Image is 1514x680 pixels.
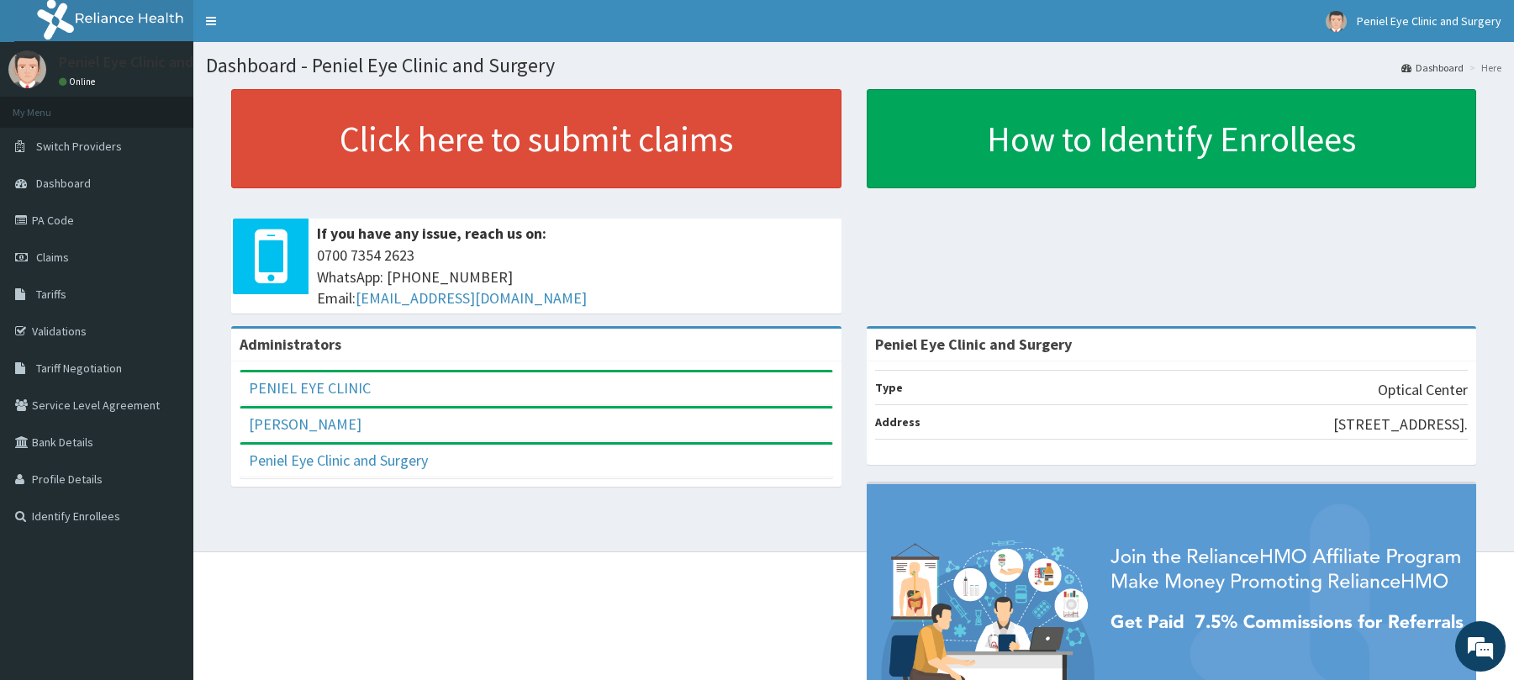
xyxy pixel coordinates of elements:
p: Optical Center [1378,379,1468,401]
a: How to Identify Enrollees [867,89,1477,188]
a: [PERSON_NAME] [249,414,361,434]
span: Switch Providers [36,139,122,154]
span: Tariffs [36,287,66,302]
span: Dashboard [36,176,91,191]
a: Click here to submit claims [231,89,841,188]
span: 0700 7354 2623 WhatsApp: [PHONE_NUMBER] Email: [317,245,833,309]
strong: Peniel Eye Clinic and Surgery [875,335,1072,354]
b: Type [875,380,903,395]
b: Administrators [240,335,341,354]
img: User Image [1326,11,1347,32]
h1: Dashboard - Peniel Eye Clinic and Surgery [206,55,1501,76]
li: Here [1465,61,1501,75]
span: Claims [36,250,69,265]
a: Dashboard [1401,61,1464,75]
a: Online [59,76,99,87]
span: Peniel Eye Clinic and Surgery [1357,13,1501,29]
b: Address [875,414,921,430]
a: [EMAIL_ADDRESS][DOMAIN_NAME] [356,288,587,308]
b: If you have any issue, reach us on: [317,224,546,243]
span: Tariff Negotiation [36,361,122,376]
a: PENIEL EYE CLINIC [249,378,371,398]
img: User Image [8,50,46,88]
p: Peniel Eye Clinic and Surgery [59,55,247,70]
a: Peniel Eye Clinic and Surgery [249,451,428,470]
p: [STREET_ADDRESS]. [1333,414,1468,435]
